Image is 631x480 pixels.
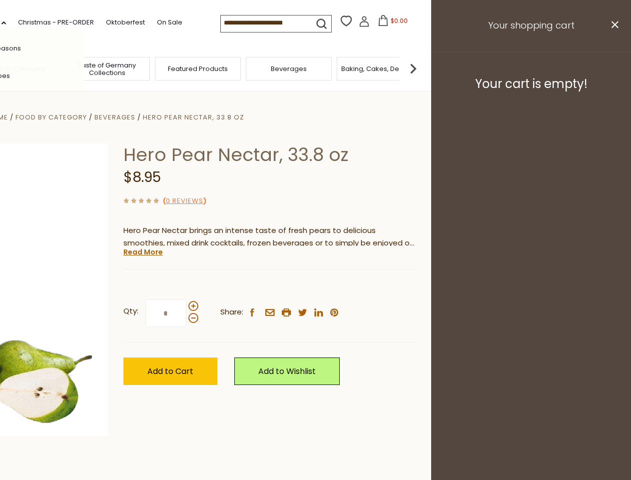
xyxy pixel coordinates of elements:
[15,112,87,122] a: Food By Category
[157,17,182,28] a: On Sale
[341,65,419,72] a: Baking, Cakes, Desserts
[123,305,138,317] strong: Qty:
[106,17,145,28] a: Oktoberfest
[147,365,193,377] span: Add to Cart
[145,299,186,327] input: Qty:
[444,76,619,91] h3: Your cart is empty!
[403,58,423,78] img: next arrow
[168,65,228,72] a: Featured Products
[123,143,416,166] h1: Hero Pear Nectar, 33.8 oz
[166,196,203,206] a: 0 Reviews
[123,357,217,385] button: Add to Cart
[18,17,94,28] a: Christmas - PRE-ORDER
[220,306,243,318] span: Share:
[123,167,161,187] span: $8.95
[372,15,414,30] button: $0.00
[143,112,244,122] a: Hero Pear Nectar, 33.8 oz
[391,16,408,25] span: $0.00
[163,196,206,205] span: ( )
[234,357,340,385] a: Add to Wishlist
[271,65,307,72] a: Beverages
[94,112,135,122] a: Beverages
[123,247,163,257] a: Read More
[123,224,416,249] p: Hero Pear Nectar brings an intense taste of fresh pears to delicious smoothies, mixed drink cockt...
[67,61,147,76] a: Taste of Germany Collections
